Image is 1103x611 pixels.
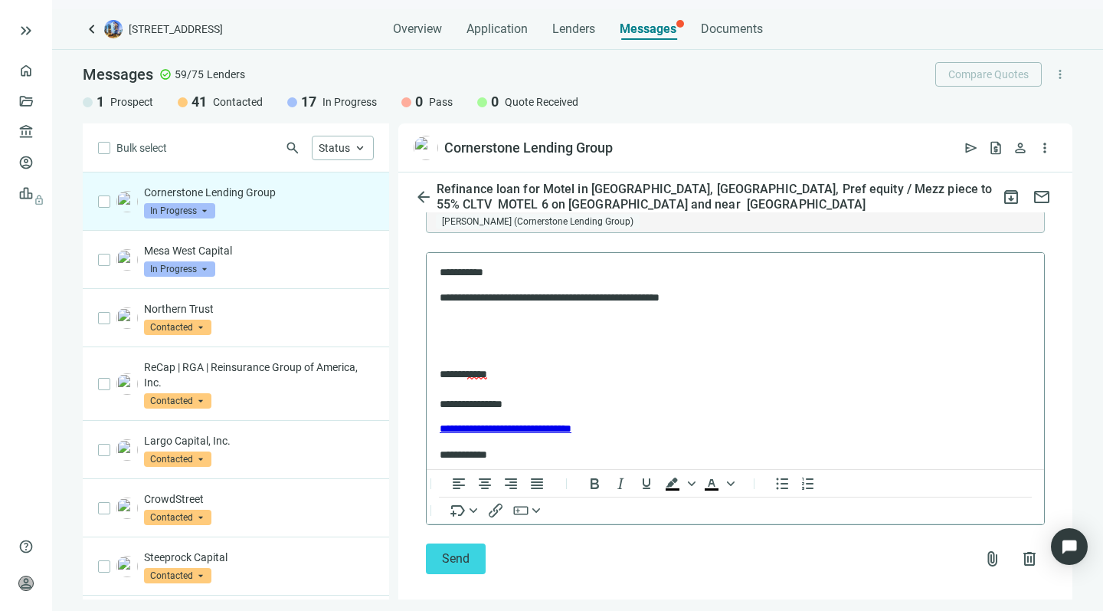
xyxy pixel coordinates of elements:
[191,93,207,111] span: 41
[472,474,498,492] button: Align center
[18,539,34,554] span: help
[977,544,1008,574] button: attach_file
[701,21,763,37] span: Documents
[144,393,211,409] span: Contacted
[524,474,550,492] button: Justify
[988,140,1003,156] span: request_quote
[552,21,595,37] span: Lenders
[446,501,483,519] button: Insert merge tag
[116,373,138,395] img: 8f46ff4e-3980-47c9-8f89-c6462f6ea58f
[144,301,374,317] p: Northern Trust
[444,139,613,157] div: Cornerstone Lending Group
[660,475,698,493] div: Background color Black
[1008,136,1033,160] button: person
[491,93,499,111] span: 0
[116,439,138,461] img: ad199841-5f66-478c-8a8b-680a2c0b1db9
[429,94,453,110] span: Pass
[466,21,528,37] span: Application
[116,498,138,519] img: fb0dc0c6-b5d2-45fb-a310-cf5bdd72d288
[129,21,223,37] span: [STREET_ADDRESS]
[144,320,211,335] span: Contacted
[322,94,377,110] span: In Progress
[393,21,442,37] span: Overview
[116,249,138,271] img: 14d66f2c-a895-4f18-9017-7896cf467d4c
[18,576,34,591] span: person
[436,214,640,229] span: Madeline Simonian (Cornerstone Lending Group)
[116,191,138,212] img: f3f17009-5499-4fdb-ae24-b4f85919d8eb
[442,214,633,229] span: [PERSON_NAME] (Cornerstone Lending Group)
[110,94,153,110] span: Prospect
[620,21,676,36] span: Messages
[1053,67,1067,81] span: more_vert
[104,20,123,38] img: deal-logo
[144,261,215,277] span: In Progress
[285,140,300,156] span: search
[353,141,367,155] span: keyboard_arrow_up
[116,307,138,329] img: 779e677a-c513-4bc7-b9c0-398d2f3fe968
[207,67,245,82] span: Lenders
[1033,188,1051,206] span: mail
[446,474,472,492] button: Align left
[144,433,374,448] p: Largo Capital, Inc.
[699,475,737,493] div: Text color Black
[959,136,984,160] button: send
[996,182,1026,212] button: archive
[144,185,374,200] p: Cornerstone Lending Group
[1033,136,1057,160] button: more_vert
[175,67,204,82] span: 59/75
[1013,140,1028,156] span: person
[1014,544,1045,574] button: delete
[1002,188,1020,206] span: archive
[935,62,1042,87] button: Compare Quotes
[213,94,263,110] span: Contacted
[301,93,316,111] span: 17
[319,142,350,154] span: Status
[427,253,1044,469] iframe: Rich Text Area
[144,491,374,507] p: CrowdStreet
[505,94,578,110] span: Quote Received
[414,136,438,160] img: f3f17009-5499-4fdb-ae24-b4f85919d8eb
[144,568,211,583] span: Contacted
[607,474,633,492] button: Italic
[1020,550,1039,568] span: delete
[1048,62,1072,87] button: more_vert
[144,360,374,390] p: ReCap | RGA | Reinsurance Group of America, Inc.
[795,474,821,492] button: Numbered list
[414,188,433,206] span: arrow_back
[633,474,660,492] button: Underline
[144,203,215,218] span: In Progress
[144,452,211,467] span: Contacted
[1051,528,1088,565] div: Open Intercom Messenger
[116,556,138,577] img: 1fb16b91-cf24-4e00-9c97-cf1bf21d4a04
[144,243,374,258] p: Mesa West Capital
[97,93,104,111] span: 1
[964,140,979,156] span: send
[769,474,795,492] button: Bullet list
[116,140,167,156] span: Bulk select
[984,136,1008,160] button: request_quote
[144,550,374,565] p: Steeprock Capital
[17,21,35,40] button: keyboard_double_arrow_right
[1037,140,1052,156] span: more_vert
[442,551,470,566] span: Send
[144,510,211,525] span: Contacted
[415,93,423,111] span: 0
[426,544,486,574] button: Send
[498,474,524,492] button: Align right
[414,182,434,212] button: arrow_back
[83,65,153,84] span: Messages
[1026,182,1057,212] button: mail
[483,501,509,519] button: Insert/edit link
[984,550,1002,568] span: attach_file
[83,20,101,38] a: keyboard_arrow_left
[159,68,172,80] span: check_circle
[434,182,996,212] div: Refinance loan for Motel in [GEOGRAPHIC_DATA], [GEOGRAPHIC_DATA], Pref equity / Mezz piece to 55%...
[581,474,607,492] button: Bold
